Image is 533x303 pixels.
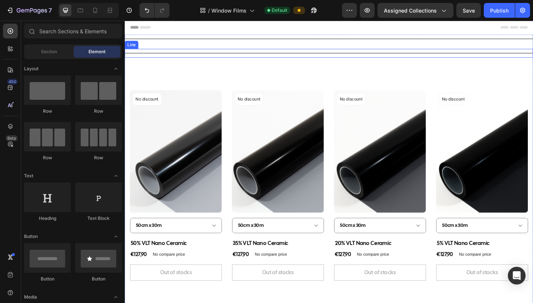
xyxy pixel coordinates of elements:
[339,237,439,248] a: 5% VLT Nano Ceramic
[228,265,328,283] button: Out of stocks
[490,7,509,14] div: Publish
[339,265,439,283] button: Out of stocks
[463,7,475,14] span: Save
[110,63,122,75] span: Toggle open
[378,3,453,18] button: Assigned Collections
[38,270,73,279] div: Out of stocks
[41,48,57,55] span: Section
[117,76,217,209] a: 35% VLT Nano Ceramic
[6,135,18,141] div: Beta
[48,6,52,15] p: 7
[125,21,533,303] iframe: Design area
[117,249,135,259] div: €127,90
[110,170,122,182] span: Toggle open
[228,76,328,209] a: 20% VLT Nano Ceramic
[117,237,217,248] a: 35% VLT Nano Ceramic
[228,237,328,248] a: 20% VLT Nano Ceramic
[384,7,437,14] span: Assigned Collections
[372,270,406,279] div: Out of stocks
[24,215,71,222] div: Heading
[508,267,526,285] div: Open Intercom Messenger
[110,291,122,303] span: Toggle open
[123,82,148,89] p: No discount
[3,3,55,18] button: 7
[24,233,38,240] span: Button
[140,3,170,18] div: Undo/Redo
[7,79,18,85] div: 450
[252,252,288,256] p: No compare price
[339,76,439,209] a: 5% VLT Nano Ceramic
[24,154,71,161] div: Row
[110,231,122,242] span: Toggle open
[24,24,122,38] input: Search Sections & Elements
[141,252,177,256] p: No compare price
[24,173,33,179] span: Text
[272,7,287,14] span: Default
[75,215,122,222] div: Text Block
[88,48,105,55] span: Element
[117,265,217,283] button: Out of stocks
[24,108,71,115] div: Row
[24,294,37,300] span: Media
[211,7,247,14] span: Window Films
[234,82,259,89] p: No discount
[363,252,399,256] p: No compare price
[24,276,71,282] div: Button
[484,3,515,18] button: Publish
[75,154,122,161] div: Row
[75,276,122,282] div: Button
[228,249,247,259] div: €127,90
[345,82,370,89] p: No discount
[339,249,358,259] div: €127,90
[150,270,184,279] div: Out of stocks
[6,265,105,283] button: Out of stocks
[75,108,122,115] div: Row
[456,3,481,18] button: Save
[24,65,38,72] span: Layout
[261,270,295,279] div: Out of stocks
[208,7,210,14] span: /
